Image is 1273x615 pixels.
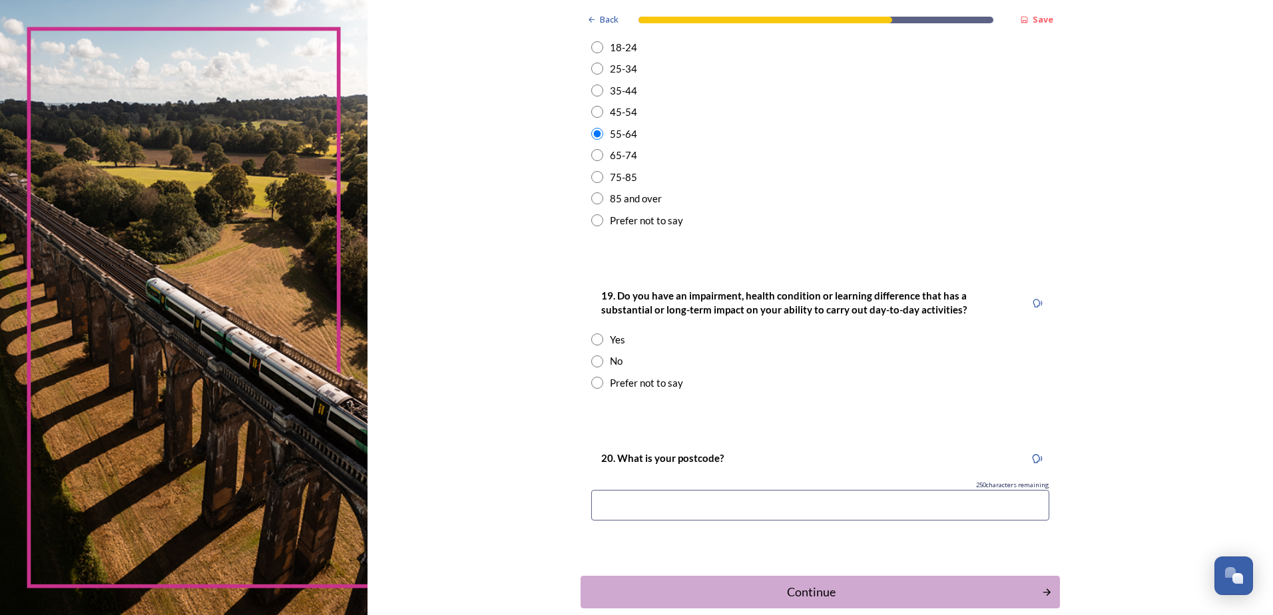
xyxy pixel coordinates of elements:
span: Back [600,13,619,26]
div: No [610,353,623,369]
div: 18-24 [610,40,637,55]
button: Continue [581,576,1060,608]
button: Open Chat [1214,556,1253,595]
div: 55-64 [610,126,637,142]
div: Prefer not to say [610,375,683,391]
div: 75-85 [610,170,637,185]
div: 25-34 [610,61,637,77]
strong: 20. What is your postcode? [601,452,724,464]
div: Prefer not to say [610,213,683,228]
span: 250 characters remaining [976,481,1049,490]
div: 45-54 [610,104,637,120]
div: 35-44 [610,83,637,99]
strong: 19. Do you have an impairment, health condition or learning difference that has a substantial or ... [601,290,969,315]
strong: Save [1033,13,1053,25]
div: 65-74 [610,148,637,163]
div: 85 and over [610,191,662,206]
div: Continue [588,583,1035,601]
div: Yes [610,332,625,347]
